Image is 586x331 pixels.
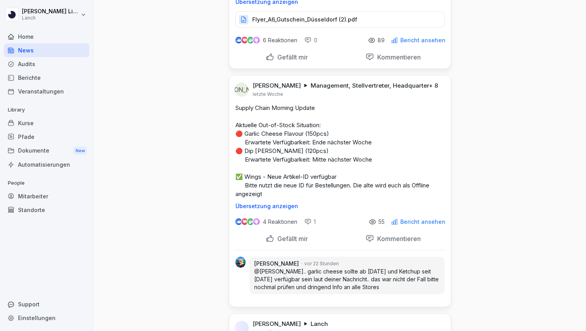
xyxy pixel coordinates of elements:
[253,218,260,225] img: inspiring
[242,219,248,225] img: love
[311,82,438,90] p: Management, Stellvertreter, Headquarter + 8
[4,144,89,158] div: Dokumente
[274,235,308,243] p: Gefällt mir
[247,37,254,43] img: celebrate
[4,130,89,144] a: Pfade
[304,218,316,226] div: 1
[4,71,89,85] a: Berichte
[247,218,254,225] img: celebrate
[4,203,89,217] a: Standorte
[253,82,301,90] p: [PERSON_NAME]
[4,104,89,116] p: Library
[4,144,89,158] a: DokumenteNew
[253,91,283,97] p: letzte Woche
[4,43,89,57] a: News
[254,268,439,291] p: @[PERSON_NAME].. garlic cheese sollte ab [DATE] und Ketchup seit [DATE] verfügbar sein laut deine...
[4,57,89,71] a: Audits
[378,219,385,225] p: 55
[242,37,248,43] img: love
[304,36,317,44] div: 0
[263,219,297,225] p: 4 Reaktionen
[252,16,357,23] p: Flyer_A6_Gutschein_Düsseldorf (2).pdf
[4,158,89,171] a: Automatisierungen
[4,85,89,98] a: Veranstaltungen
[22,15,79,21] p: Lanch
[235,37,242,43] img: like
[254,260,299,268] p: [PERSON_NAME]
[4,177,89,189] p: People
[274,53,308,61] p: Gefällt mir
[22,8,79,15] p: [PERSON_NAME] Link
[4,116,89,130] a: Kurse
[263,37,297,43] p: 6 Reaktionen
[4,30,89,43] a: Home
[235,83,249,97] div: [PERSON_NAME]
[4,297,89,311] div: Support
[4,189,89,203] a: Mitarbeiter
[235,257,246,268] img: hzqz3zo5qa3zxyxaqjiqoiqn.png
[311,320,328,328] p: Lanch
[374,53,421,61] p: Kommentieren
[304,260,339,267] p: vor 22 Stunden
[74,146,87,155] div: New
[235,18,445,26] a: Flyer_A6_Gutschein_Düsseldorf (2).pdf
[253,320,301,328] p: [PERSON_NAME]
[400,219,445,225] p: Bericht ansehen
[235,104,445,198] p: Supply Chain Morning Update Aktuelle Out-of-Stock Situation: 🔴 Garlic Cheese Flavour (150pcs) Erw...
[400,37,445,43] p: Bericht ansehen
[235,203,445,209] p: Übersetzung anzeigen
[253,37,260,44] img: inspiring
[378,37,385,43] p: 89
[235,219,242,225] img: like
[374,235,421,243] p: Kommentieren
[4,311,89,325] a: Einstellungen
